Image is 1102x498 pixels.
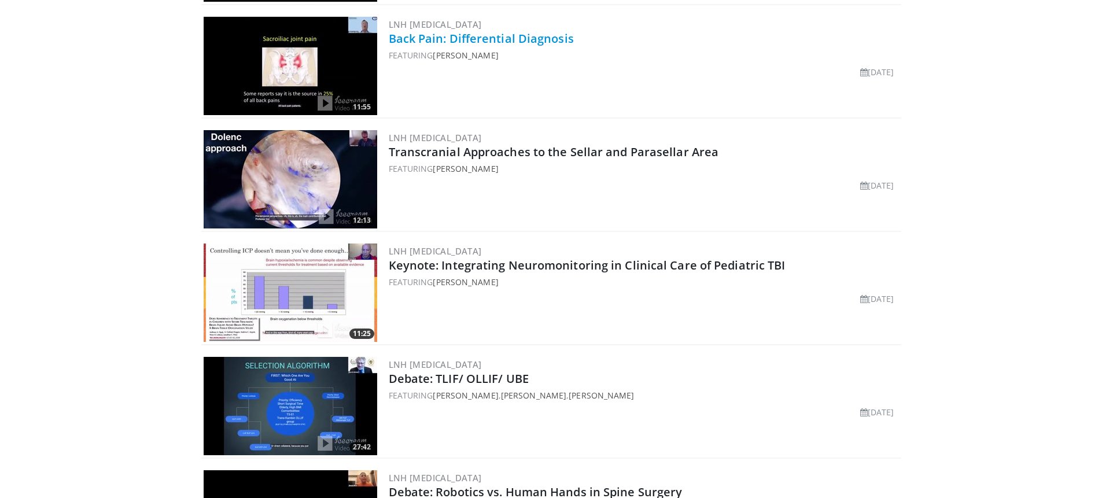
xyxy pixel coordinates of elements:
div: FEATURING [389,49,899,61]
li: [DATE] [860,179,894,191]
a: [PERSON_NAME] [433,390,498,401]
li: [DATE] [860,293,894,305]
img: cfe81428-e7f9-4911-8a74-a767805bd55a.300x170_q85_crop-smart_upscale.jpg [204,130,377,228]
li: [DATE] [860,66,894,78]
a: 11:55 [204,17,377,115]
img: c67517b7-0f7c-4138-9976-03e06269a7bb.300x170_q85_crop-smart_upscale.jpg [204,17,377,115]
a: [PERSON_NAME] [501,390,566,401]
span: 27:42 [349,442,374,452]
a: Keynote: Integrating Neuromonitoring in Clinical Care of Pediatric TBI [389,257,786,273]
div: FEATURING [389,276,899,288]
img: 2ad89e84-9b9c-4ec9-bb87-2ec86ee98dd8.300x170_q85_crop-smart_upscale.jpg [204,357,377,455]
li: [DATE] [860,406,894,418]
a: 12:13 [204,130,377,228]
img: 597708ce-800a-49fa-a997-1b10de4672c7.300x170_q85_crop-smart_upscale.jpg [204,244,377,342]
a: [PERSON_NAME] [569,390,634,401]
a: [PERSON_NAME] [433,276,498,287]
a: [PERSON_NAME] [433,50,498,61]
span: 11:25 [349,329,374,339]
a: Debate: TLIF/ OLLIF/ UBE [389,371,529,386]
span: 12:13 [349,215,374,226]
a: LNH [MEDICAL_DATA] [389,472,482,484]
a: Back Pain: Differential Diagnosis [389,31,574,46]
a: LNH [MEDICAL_DATA] [389,132,482,143]
a: 27:42 [204,357,377,455]
span: 11:55 [349,102,374,112]
a: LNH [MEDICAL_DATA] [389,245,482,257]
div: FEATURING , , [389,389,899,401]
a: Transcranial Approaches to the Sellar and Parasellar Area [389,144,719,160]
a: LNH [MEDICAL_DATA] [389,359,482,370]
a: [PERSON_NAME] [433,163,498,174]
a: LNH [MEDICAL_DATA] [389,19,482,30]
a: 11:25 [204,244,377,342]
div: FEATURING [389,163,899,175]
